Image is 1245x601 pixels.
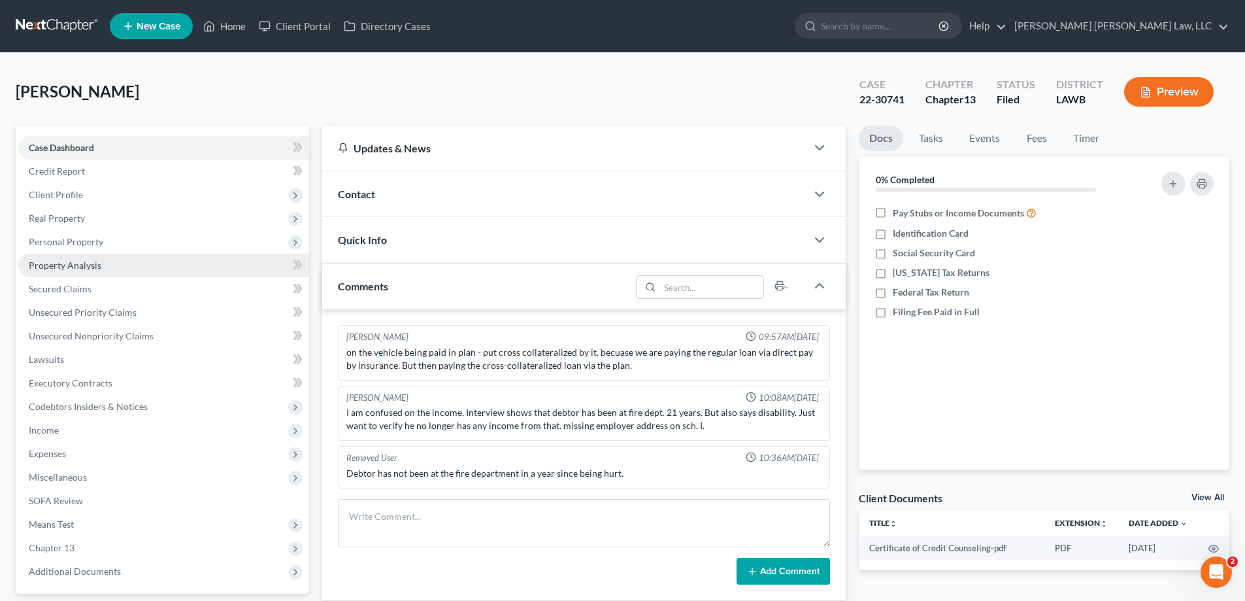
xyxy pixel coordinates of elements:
span: Secured Claims [29,283,91,294]
a: Unsecured Priority Claims [18,301,309,324]
span: Case Dashboard [29,142,94,153]
span: Filing Fee Paid in Full [893,305,980,318]
div: on the vehicle being paid in plan - put cross collateralized by it. becuase we are paying the reg... [346,346,822,372]
td: [DATE] [1118,536,1198,560]
a: Events [959,126,1010,151]
span: Quick Info [338,233,387,246]
i: unfold_more [1100,520,1108,528]
div: [PERSON_NAME] [346,331,408,343]
div: I am confused on the income. Interview shows that debtor has been at fire dept. 21 years. But als... [346,406,822,432]
div: Chapter [925,77,976,92]
a: Lawsuits [18,348,309,371]
button: Add Comment [737,558,830,585]
a: Date Added expand_more [1129,518,1187,528]
div: Case [859,77,905,92]
span: Identification Card [893,227,969,240]
span: Pay Stubs or Income Documents [893,207,1024,220]
span: 09:57AM[DATE] [759,331,819,343]
a: Directory Cases [337,14,437,38]
a: Fees [1016,126,1057,151]
a: Executory Contracts [18,371,309,395]
span: Credit Report [29,165,85,177]
span: Comments [338,280,388,292]
span: Personal Property [29,236,103,247]
span: [US_STATE] Tax Returns [893,266,989,279]
span: Means Test [29,519,74,530]
span: Federal Tax Return [893,286,969,299]
span: Social Security Card [893,247,975,260]
a: Extensionunfold_more [1055,518,1108,528]
a: Timer [1063,126,1110,151]
div: 22-30741 [859,92,905,107]
a: Secured Claims [18,277,309,301]
input: Search... [660,276,764,298]
span: Miscellaneous [29,472,87,483]
strong: 0% Completed [876,174,935,185]
div: Client Documents [859,491,942,505]
span: Contact [338,188,375,200]
div: [PERSON_NAME] [346,392,408,404]
i: expand_more [1180,520,1187,528]
iframe: Intercom live chat [1201,557,1232,588]
a: [PERSON_NAME] [PERSON_NAME] Law, LLC [1008,14,1229,38]
span: Income [29,424,59,436]
span: Lawsuits [29,354,64,365]
a: SOFA Review [18,489,309,513]
a: Credit Report [18,160,309,183]
span: New Case [137,22,180,31]
a: Help [963,14,1006,38]
input: Search by name... [821,14,940,38]
span: SOFA Review [29,495,83,506]
div: Removed User [346,452,397,464]
a: Client Portal [252,14,337,38]
span: Codebtors Insiders & Notices [29,401,148,412]
a: Docs [859,126,903,151]
span: Expenses [29,448,66,459]
a: View All [1191,493,1224,502]
a: Tasks [908,126,954,151]
div: Debtor has not been at the fire department in a year since being hurt. [346,467,822,480]
span: 2 [1227,557,1238,567]
a: Property Analysis [18,254,309,277]
div: Updates & News [338,141,791,155]
span: Real Property [29,213,85,224]
td: PDF [1044,536,1118,560]
div: Status [997,77,1035,92]
a: Case Dashboard [18,136,309,160]
span: 10:36AM[DATE] [759,452,819,464]
div: Chapter [925,92,976,107]
a: Titleunfold_more [869,518,897,528]
div: LAWB [1056,92,1103,107]
span: Executory Contracts [29,377,112,388]
span: 10:08AM[DATE] [759,392,819,404]
span: Chapter 13 [29,542,75,553]
i: unfold_more [889,520,897,528]
a: Unsecured Nonpriority Claims [18,324,309,348]
span: Client Profile [29,189,83,200]
span: 13 [964,93,976,105]
button: Preview [1124,77,1214,107]
span: Unsecured Nonpriority Claims [29,330,154,341]
div: Filed [997,92,1035,107]
span: Unsecured Priority Claims [29,307,137,318]
a: Home [197,14,252,38]
div: District [1056,77,1103,92]
span: Additional Documents [29,566,121,577]
span: [PERSON_NAME] [16,82,139,101]
td: Certificate of Credit Counseling-pdf [859,536,1044,560]
span: Property Analysis [29,260,101,271]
